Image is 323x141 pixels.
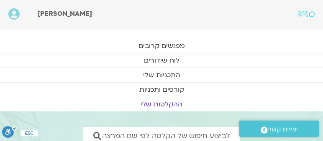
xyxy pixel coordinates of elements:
span: לביצוע חיפוש של הקלטה לפי שם המרצה [102,132,230,140]
span: יצירת קשר [268,124,298,135]
span: [PERSON_NAME] [38,9,92,18]
a: יצירת קשר [239,121,319,137]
